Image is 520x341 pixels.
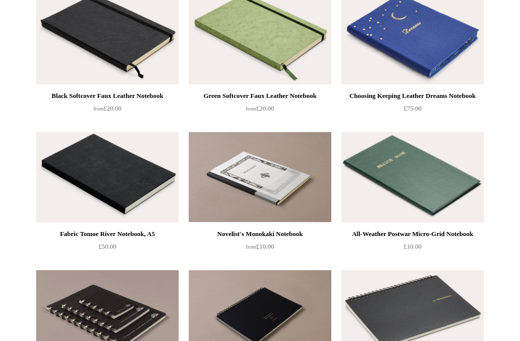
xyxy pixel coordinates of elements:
[404,104,422,112] span: £75.00
[404,243,422,250] span: £10.00
[39,90,176,102] div: Black Softcover Faux Leather Notebook
[98,243,116,250] span: £50.00
[36,132,179,222] a: Fabric Tomoe River Notebook, A5 Fabric Tomoe River Notebook, A5
[341,90,484,131] a: Choosing Keeping Leather Dreams Notebook £75.00
[246,243,274,250] span: £10.00
[36,228,179,269] a: Fabric Tomoe River Notebook, A5 £50.00
[191,228,329,240] div: Novelist's Monokaki Notebook
[344,90,481,102] div: Choosing Keeping Leather Dreams Notebook
[189,132,331,222] img: Novelist's Monokaki Notebook
[93,104,121,112] span: £20.00
[246,104,274,112] span: £20.00
[341,132,484,222] img: All-Weather Postwar Micro-Grid Notebook
[341,132,484,222] a: All-Weather Postwar Micro-Grid Notebook All-Weather Postwar Micro-Grid Notebook
[189,228,331,269] a: Novelist's Monokaki Notebook from£10.00
[191,90,329,102] div: Green Softcover Faux Leather Notebook
[93,106,103,111] span: from
[36,90,179,131] a: Black Softcover Faux Leather Notebook from£20.00
[344,228,481,240] div: All-Weather Postwar Micro-Grid Notebook
[189,132,331,222] a: Novelist's Monokaki Notebook Novelist's Monokaki Notebook
[189,90,331,131] a: Green Softcover Faux Leather Notebook from£20.00
[246,106,256,111] span: from
[246,244,256,250] span: from
[36,132,179,222] img: Fabric Tomoe River Notebook, A5
[341,228,484,269] a: All-Weather Postwar Micro-Grid Notebook £10.00
[39,228,176,240] div: Fabric Tomoe River Notebook, A5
